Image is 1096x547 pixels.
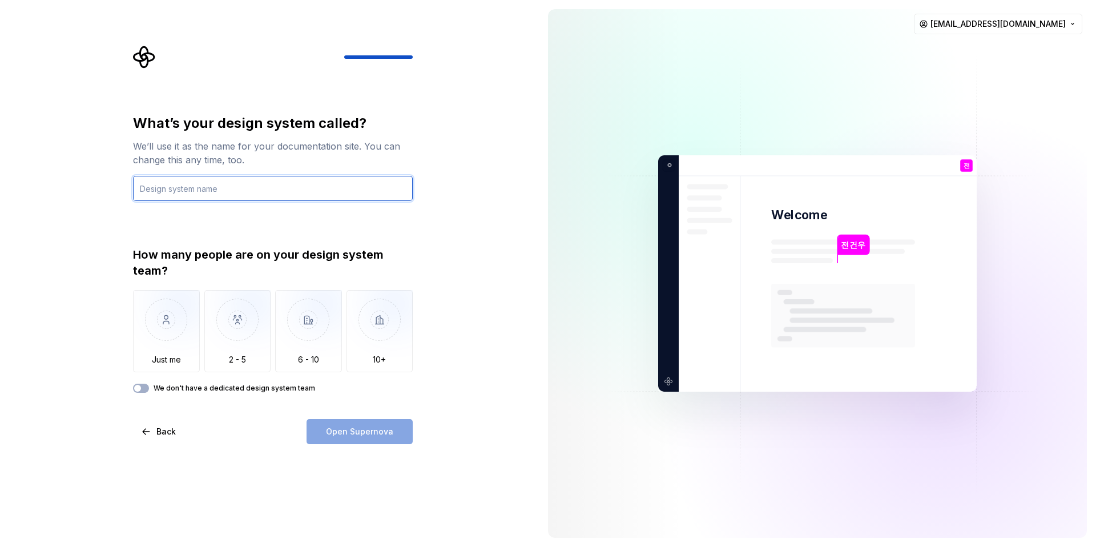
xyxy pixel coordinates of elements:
svg: Supernova Logo [133,46,156,69]
div: How many people are on your design system team? [133,247,413,279]
p: 전 [964,163,970,169]
input: Design system name [133,176,413,201]
p: 전건우 [841,239,865,251]
div: What’s your design system called? [133,114,413,132]
button: [EMAIL_ADDRESS][DOMAIN_NAME] [914,14,1082,34]
button: Back [133,419,186,444]
div: We’ll use it as the name for your documentation site. You can change this any time, too. [133,139,413,167]
p: Welcome [771,207,827,223]
span: Back [156,426,176,437]
label: We don't have a dedicated design system team [154,384,315,393]
p: ㅇ [662,160,672,171]
span: [EMAIL_ADDRESS][DOMAIN_NAME] [930,18,1066,30]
